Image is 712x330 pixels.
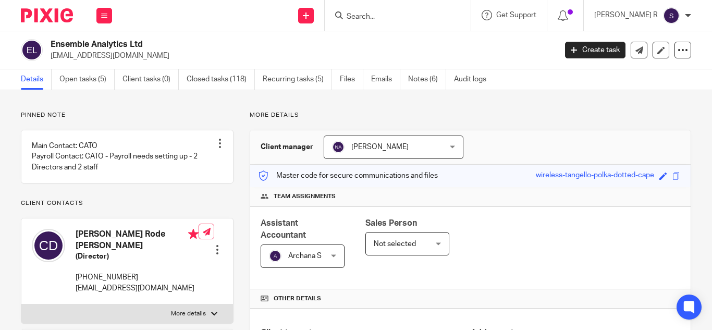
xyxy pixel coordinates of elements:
[171,310,206,318] p: More details
[250,111,691,119] p: More details
[261,142,313,152] h3: Client manager
[32,229,65,262] img: svg%3E
[408,69,446,90] a: Notes (6)
[51,39,450,50] h2: Ensemble Analytics Ltd
[346,13,439,22] input: Search
[594,10,658,20] p: [PERSON_NAME] R
[263,69,332,90] a: Recurring tasks (5)
[663,7,680,24] img: svg%3E
[274,295,321,303] span: Other details
[76,283,199,294] p: [EMAIL_ADDRESS][DOMAIN_NAME]
[371,69,400,90] a: Emails
[565,42,625,58] a: Create task
[21,69,52,90] a: Details
[21,39,43,61] img: svg%3E
[351,143,409,151] span: [PERSON_NAME]
[122,69,179,90] a: Client tasks (0)
[76,272,199,283] p: [PHONE_NUMBER]
[76,251,199,262] h5: (Director)
[21,8,73,22] img: Pixie
[288,252,322,260] span: Archana S
[258,170,438,181] p: Master code for secure communications and files
[374,240,416,248] span: Not selected
[274,192,336,201] span: Team assignments
[51,51,549,61] p: [EMAIL_ADDRESS][DOMAIN_NAME]
[76,229,199,251] h4: [PERSON_NAME] Rode [PERSON_NAME]
[188,229,199,239] i: Primary
[187,69,255,90] a: Closed tasks (118)
[21,199,234,207] p: Client contacts
[21,111,234,119] p: Pinned note
[332,141,345,153] img: svg%3E
[340,69,363,90] a: Files
[261,219,306,239] span: Assistant Accountant
[496,11,536,19] span: Get Support
[269,250,281,262] img: svg%3E
[365,219,417,227] span: Sales Person
[59,69,115,90] a: Open tasks (5)
[536,170,654,182] div: wireless-tangello-polka-dotted-cape
[454,69,494,90] a: Audit logs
